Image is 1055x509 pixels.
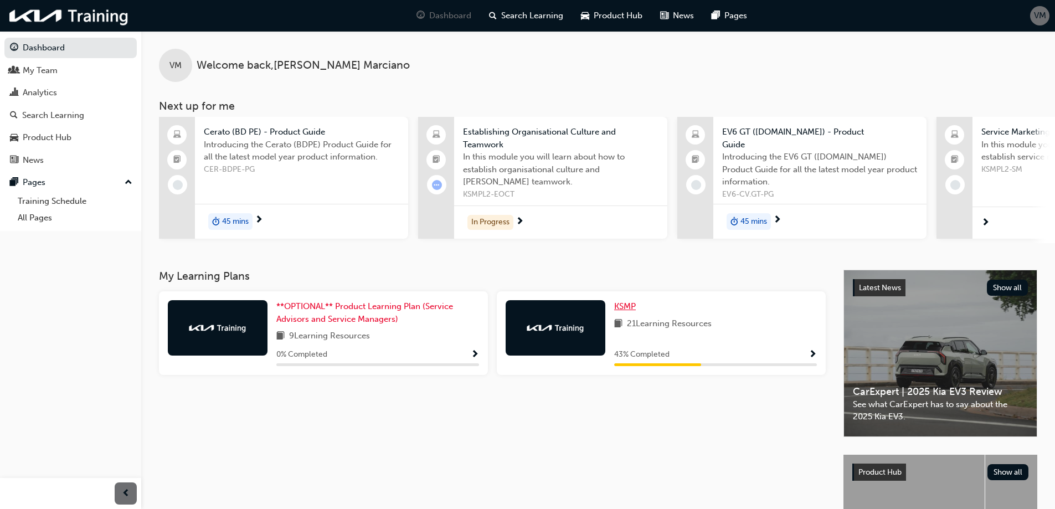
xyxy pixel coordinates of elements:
[255,215,263,225] span: next-icon
[730,214,738,229] span: duration-icon
[122,487,130,501] span: prev-icon
[692,128,699,142] span: laptop-icon
[853,385,1028,398] span: CarExpert | 2025 Kia EV3 Review
[10,66,18,76] span: people-icon
[276,301,453,324] span: **OPTIONAL** Product Learning Plan (Service Advisors and Service Managers)
[724,9,747,22] span: Pages
[22,109,84,122] div: Search Learning
[4,38,137,58] a: Dashboard
[159,117,408,239] a: Cerato (BD PE) - Product GuideIntroducing the Cerato (BDPE) Product Guide for all the latest mode...
[722,188,918,201] span: EV6-CV.GT-PG
[173,128,181,142] span: laptop-icon
[4,105,137,126] a: Search Learning
[614,300,640,313] a: KSMP
[197,59,410,72] span: Welcome back , [PERSON_NAME] Marciano
[10,111,18,121] span: search-icon
[204,126,399,138] span: Cerato (BD PE) - Product Guide
[10,178,18,188] span: pages-icon
[276,300,479,325] a: **OPTIONAL** Product Learning Plan (Service Advisors and Service Managers)
[4,83,137,103] a: Analytics
[4,127,137,148] a: Product Hub
[141,100,1055,112] h3: Next up for me
[627,317,712,331] span: 21 Learning Resources
[987,464,1029,480] button: Show all
[858,467,902,477] span: Product Hub
[951,128,959,142] span: laptop-icon
[673,9,694,22] span: News
[4,172,137,193] button: Pages
[809,348,817,362] button: Show Progress
[471,350,479,360] span: Show Progress
[691,180,701,190] span: learningRecordVerb_NONE-icon
[432,180,442,190] span: learningRecordVerb_ATTEMPT-icon
[125,176,132,190] span: up-icon
[677,117,927,239] a: EV6 GT ([DOMAIN_NAME]) - Product GuideIntroducing the EV6 GT ([DOMAIN_NAME]) Product Guide for al...
[987,280,1028,296] button: Show all
[614,348,670,361] span: 43 % Completed
[712,9,720,23] span: pages-icon
[809,350,817,360] span: Show Progress
[187,322,248,333] img: kia-training
[23,131,71,144] div: Product Hub
[10,88,18,98] span: chart-icon
[740,215,767,228] span: 45 mins
[212,214,220,229] span: duration-icon
[13,193,137,210] a: Training Schedule
[501,9,563,22] span: Search Learning
[467,215,513,230] div: In Progress
[416,9,425,23] span: guage-icon
[463,151,658,188] span: In this module you will learn about how to establish organisational culture and [PERSON_NAME] tea...
[4,35,137,172] button: DashboardMy TeamAnalyticsSearch LearningProduct HubNews
[23,86,57,99] div: Analytics
[950,180,960,190] span: learningRecordVerb_NONE-icon
[433,128,440,142] span: laptop-icon
[169,59,182,72] span: VM
[651,4,703,27] a: news-iconNews
[463,188,658,201] span: KSMPL2-EOCT
[703,4,756,27] a: pages-iconPages
[4,60,137,81] a: My Team
[408,4,480,27] a: guage-iconDashboard
[853,398,1028,423] span: See what CarExpert has to say about the 2025 Kia EV3.
[516,217,524,227] span: next-icon
[222,215,249,228] span: 45 mins
[159,270,826,282] h3: My Learning Plans
[276,348,327,361] span: 0 % Completed
[173,153,181,167] span: booktick-icon
[722,151,918,188] span: Introducing the EV6 GT ([DOMAIN_NAME]) Product Guide for all the latest model year product inform...
[981,218,990,228] span: next-icon
[489,9,497,23] span: search-icon
[480,4,572,27] a: search-iconSearch Learning
[173,180,183,190] span: learningRecordVerb_NONE-icon
[843,270,1037,437] a: Latest NewsShow allCarExpert | 2025 Kia EV3 ReviewSee what CarExpert has to say about the 2025 Ki...
[10,156,18,166] span: news-icon
[471,348,479,362] button: Show Progress
[614,301,636,311] span: KSMP
[859,283,901,292] span: Latest News
[23,154,44,167] div: News
[572,4,651,27] a: car-iconProduct Hub
[204,163,399,176] span: CER-BDPE-PG
[773,215,781,225] span: next-icon
[525,322,586,333] img: kia-training
[614,317,622,331] span: book-icon
[594,9,642,22] span: Product Hub
[722,126,918,151] span: EV6 GT ([DOMAIN_NAME]) - Product Guide
[289,330,370,343] span: 9 Learning Resources
[13,209,137,227] a: All Pages
[1034,9,1046,22] span: VM
[4,150,137,171] a: News
[581,9,589,23] span: car-icon
[418,117,667,239] a: Establishing Organisational Culture and TeamworkIn this module you will learn about how to establ...
[429,9,471,22] span: Dashboard
[23,176,45,189] div: Pages
[852,464,1028,481] a: Product HubShow all
[276,330,285,343] span: book-icon
[433,153,440,167] span: booktick-icon
[6,4,133,27] a: kia-training
[463,126,658,151] span: Establishing Organisational Culture and Teamwork
[10,133,18,143] span: car-icon
[853,279,1028,297] a: Latest NewsShow all
[951,153,959,167] span: booktick-icon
